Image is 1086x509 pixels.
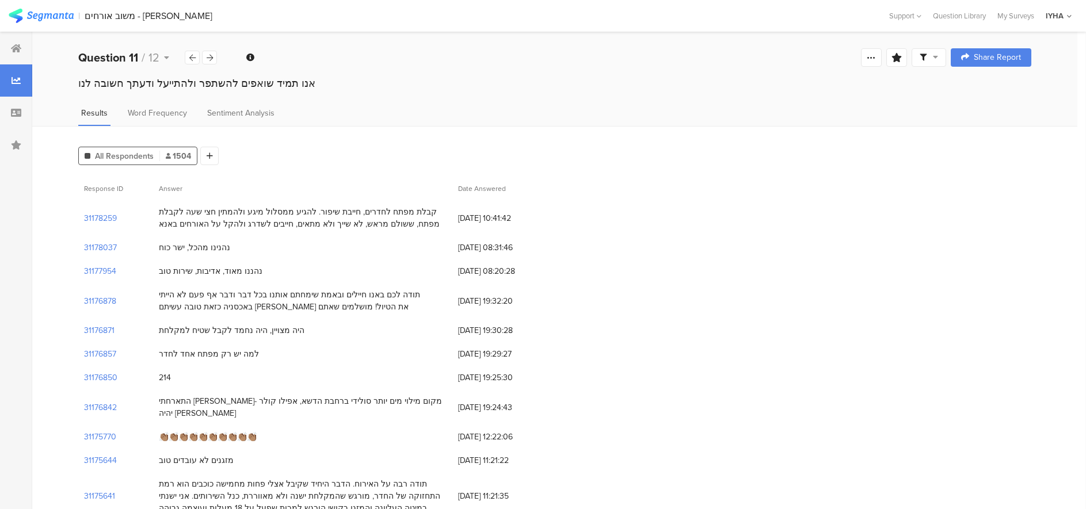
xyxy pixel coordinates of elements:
[159,324,304,336] div: היה מצויין, היה נחמד לקבל שטיח למקלחת
[458,431,550,443] span: [DATE] 12:22:06
[159,242,230,254] div: נהנינו מהכל, ישר כוח
[927,10,992,21] a: Question Library
[458,265,550,277] span: [DATE] 08:20:28
[159,395,447,419] div: התארחתי [PERSON_NAME]- מקום מילוי מים יותר סולידי ברחבת הדשא, אפילו קולר יהיה [PERSON_NAME]
[128,107,187,119] span: Word Frequency
[85,10,212,21] div: משוב אורחים - [PERSON_NAME]
[159,348,259,360] div: למה יש רק מפתח אחד לחדר
[84,348,116,360] section: 31176857
[84,183,123,194] span: Response ID
[458,454,550,466] span: [DATE] 11:21:22
[78,9,80,22] div: |
[78,76,1031,91] div: אנו תמיד שואפים להשתפר ולהתייעל ודעתך חשובה לנו
[9,9,74,23] img: segmanta logo
[159,431,257,443] div: 👏🏽👏🏽👏🏽👏🏽👏🏽👏🏽👏🏽👏🏽👏🏽👏🏽
[458,372,550,384] span: [DATE] 19:25:30
[148,49,159,66] span: 12
[78,49,138,66] b: Question 11
[159,206,447,230] div: קבלת מפתח לחדרים, חייבת שיפור. להגיע ממסלול מיגע ולהמתין חצי שעה לקבלת מפתח, ששולם מראש, לא שייך ...
[84,265,116,277] section: 31177954
[84,212,117,224] section: 31178259
[84,295,116,307] section: 31176878
[992,10,1040,21] a: My Surveys
[458,324,550,336] span: [DATE] 19:30:28
[458,242,550,254] span: [DATE] 08:31:46
[1046,10,1064,21] div: IYHA
[458,401,550,414] span: [DATE] 19:24:43
[458,212,550,224] span: [DATE] 10:41:42
[159,289,447,313] div: תודה לכם באנו חיילים ובאמת שימחתם אותנו בכל דבר ודבר אף פעם לא הייתי באכסניה כזאת טובה עשיתם [PER...
[458,348,550,360] span: [DATE] 19:29:27
[84,242,117,254] section: 31178037
[458,183,506,194] span: Date Answered
[207,107,275,119] span: Sentiment Analysis
[142,49,145,66] span: /
[458,490,550,502] span: [DATE] 11:21:35
[166,150,191,162] span: 1504
[159,265,262,277] div: נהננו מאוד, אדיבות, שירות טוב
[889,7,921,25] div: Support
[159,454,234,466] div: מזגנים לא עובדים טוב
[84,372,117,384] section: 31176850
[84,401,117,414] section: 31176842
[974,53,1021,62] span: Share Report
[84,324,115,336] section: 31176871
[84,431,116,443] section: 31175770
[95,150,154,162] span: All Respondents
[84,490,115,502] section: 31175641
[458,295,550,307] span: [DATE] 19:32:20
[159,372,171,384] div: 214
[81,107,108,119] span: Results
[159,183,182,194] span: Answer
[84,454,117,466] section: 31175644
